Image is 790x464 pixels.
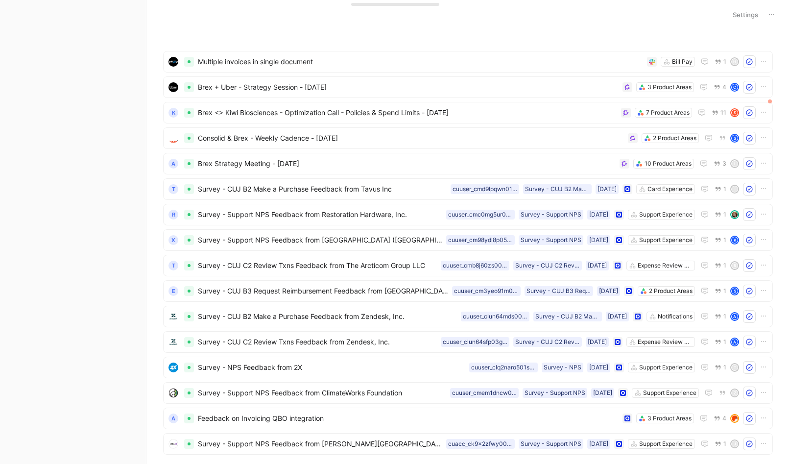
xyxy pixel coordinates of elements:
[713,311,728,322] button: 1
[608,312,627,321] div: [DATE]
[712,82,728,93] button: 4
[198,285,448,297] span: Survey - CUJ B3 Request Reimbursement Feedback from [GEOGRAPHIC_DATA]
[598,184,617,194] div: [DATE]
[163,51,773,73] a: logoMultiple invoices in single documentBill Pay1H
[453,184,517,194] div: cuuser_cmd9lpqwn01tf0g05fxv8xh7k
[728,8,763,22] button: Settings
[713,439,728,449] button: 1
[589,363,608,372] div: [DATE]
[731,160,738,167] div: I
[653,133,696,143] div: 2 Product Areas
[525,388,585,398] div: Survey - Support NPS
[639,363,693,372] div: Support Experience
[168,184,178,194] div: T
[720,110,726,116] span: 11
[163,382,773,404] a: logoSurvey - Support NPS Feedback from ClimateWorks FoundationSupport Experience[DATE]Survey - Su...
[163,331,773,353] a: logoSurvey - CUJ C2 Review Txns Feedback from Zendesk, Inc.Expense Review & Approval[DATE]Survey ...
[163,255,773,276] a: TSurvey - CUJ C2 Review Txns Feedback from The Arcticom Group LLCExpense Review & Approval[DATE]S...
[713,362,728,373] button: 1
[163,408,773,429] a: AFeedback on Invoicing QBO integration3 Product Areas4avatar
[198,260,437,271] span: Survey - CUJ C2 Review Txns Feedback from The Arcticom Group LLC
[645,159,692,169] div: 10 Product Areas
[521,439,581,449] div: Survey - Support NPS
[163,127,773,149] a: logoConsolid & Brex - Weekly Cadence - [DATE]2 Product AreasS
[731,135,738,142] div: S
[454,286,519,296] div: cuuser_cm3yeo91m02qo0k37n7jkz4qz
[638,261,693,270] div: Expense Review & Approval
[643,388,696,398] div: Support Experience
[168,388,178,398] img: logo
[198,81,619,93] span: Brex + Uber - Strategy Session - [DATE]
[731,313,738,320] div: A
[168,414,178,423] div: A
[198,132,624,144] span: Consolid & Brex - Weekly Cadence - [DATE]
[723,59,726,65] span: 1
[168,363,178,372] img: logo
[712,413,728,424] button: 4
[593,388,612,398] div: [DATE]
[588,337,607,347] div: [DATE]
[527,286,591,296] div: Survey - CUJ B3 Request Reimbursement
[731,58,738,65] div: H
[713,56,728,67] button: 1
[163,229,773,251] a: XSurvey - Support NPS Feedback from [GEOGRAPHIC_DATA] ([GEOGRAPHIC_DATA]), Inc.Support Experience...
[713,209,728,220] button: 1
[198,56,643,68] span: Multiple invoices in single document
[723,441,726,447] span: 1
[713,337,728,347] button: 1
[731,186,738,193] div: T
[163,178,773,200] a: TSurvey - CUJ B2 Make a Purchase Feedback from Tavus IncCard Experience[DATE]Survey - CUJ B2 Make...
[722,84,726,90] span: 4
[647,184,693,194] div: Card Experience
[163,153,773,174] a: ABrex Strategy Meeting - [DATE]10 Product Areas3I
[163,102,773,123] a: KBrex <> Kiwi Biosciences - Optimization Call - Policies & Spend Limits - [DATE]7 Product Areas11S
[723,186,726,192] span: 1
[731,390,738,396] div: Z
[168,312,178,321] img: logo
[168,82,178,92] img: logo
[448,210,513,220] div: cuuser_cmc0mg5ur07ul0h26dvsqu0p8
[722,161,726,167] span: 3
[723,263,726,269] span: 1
[588,261,607,270] div: [DATE]
[198,311,457,322] span: Survey - CUJ B2 Make a Purchase Feedback from Zendesk, Inc.
[168,286,178,296] div: E
[448,439,513,449] div: cuacc_ck9x2zfwy000401ltm06mkpd6
[649,286,693,296] div: 2 Product Areas
[723,237,726,243] span: 1
[521,235,581,245] div: Survey - Support NPS
[163,280,773,302] a: ESurvey - CUJ B3 Request Reimbursement Feedback from [GEOGRAPHIC_DATA]2 Product Areas[DATE]Survey...
[712,158,728,169] button: 3
[723,288,726,294] span: 1
[198,209,442,220] span: Survey - Support NPS Feedback from Restoration Hardware, Inc.
[723,365,726,370] span: 1
[713,286,728,296] button: 1
[647,414,692,423] div: 3 Product Areas
[198,107,617,119] span: Brex <> Kiwi Biosciences - Optimization Call - Policies & Spend Limits - [DATE]
[163,204,773,225] a: RSurvey - Support NPS Feedback from Restoration Hardware, Inc.Support Experience[DATE]Survey - Su...
[647,82,692,92] div: 3 Product Areas
[731,237,738,244] div: K
[731,109,738,116] div: S
[198,438,442,450] span: Survey - Support NPS Feedback from [PERSON_NAME][GEOGRAPHIC_DATA]
[448,235,513,245] div: cuuser_cm98ydl8p05cd0j124uum4h5g
[731,364,738,371] div: T
[168,57,178,67] img: logo
[599,286,618,296] div: [DATE]
[638,337,693,347] div: Expense Review & Approval
[639,235,693,245] div: Support Experience
[463,312,527,321] div: cuuser_clun64mds00kx0j61jdfbd4xy
[163,433,773,455] a: logoSurvey - Support NPS Feedback from [PERSON_NAME][GEOGRAPHIC_DATA]Support Experience[DATE]Surv...
[731,211,738,218] img: avatar
[198,234,442,246] span: Survey - Support NPS Feedback from [GEOGRAPHIC_DATA] ([GEOGRAPHIC_DATA]), Inc.
[168,108,178,118] div: K
[198,413,619,424] span: Feedback on Invoicing QBO integration
[731,84,738,91] div: C
[471,363,536,372] div: cuuser_clq2naro501sd0k18wi7cmawa
[713,184,728,195] button: 1
[713,235,728,245] button: 1
[198,362,465,373] span: Survey - NPS Feedback from 2X
[198,183,447,195] span: Survey - CUJ B2 Make a Purchase Feedback from Tavus Inc
[639,210,693,220] div: Support Experience
[515,261,580,270] div: Survey - CUJ C2 Review Txns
